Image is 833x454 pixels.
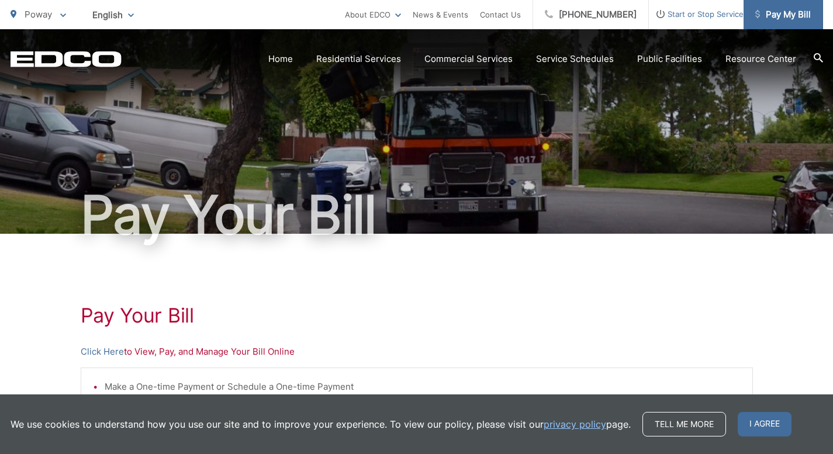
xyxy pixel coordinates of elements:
[755,8,811,22] span: Pay My Bill
[642,412,726,436] a: Tell me more
[544,417,606,431] a: privacy policy
[268,52,293,66] a: Home
[738,412,791,436] span: I agree
[637,52,702,66] a: Public Facilities
[81,304,753,327] h1: Pay Your Bill
[11,51,122,67] a: EDCD logo. Return to the homepage.
[480,8,521,22] a: Contact Us
[536,52,614,66] a: Service Schedules
[413,8,468,22] a: News & Events
[725,52,796,66] a: Resource Center
[424,52,513,66] a: Commercial Services
[25,9,52,20] span: Poway
[81,345,124,359] a: Click Here
[105,380,741,394] li: Make a One-time Payment or Schedule a One-time Payment
[11,417,631,431] p: We use cookies to understand how you use our site and to improve your experience. To view our pol...
[345,8,401,22] a: About EDCO
[316,52,401,66] a: Residential Services
[11,186,823,244] h1: Pay Your Bill
[81,345,753,359] p: to View, Pay, and Manage Your Bill Online
[84,5,143,25] span: English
